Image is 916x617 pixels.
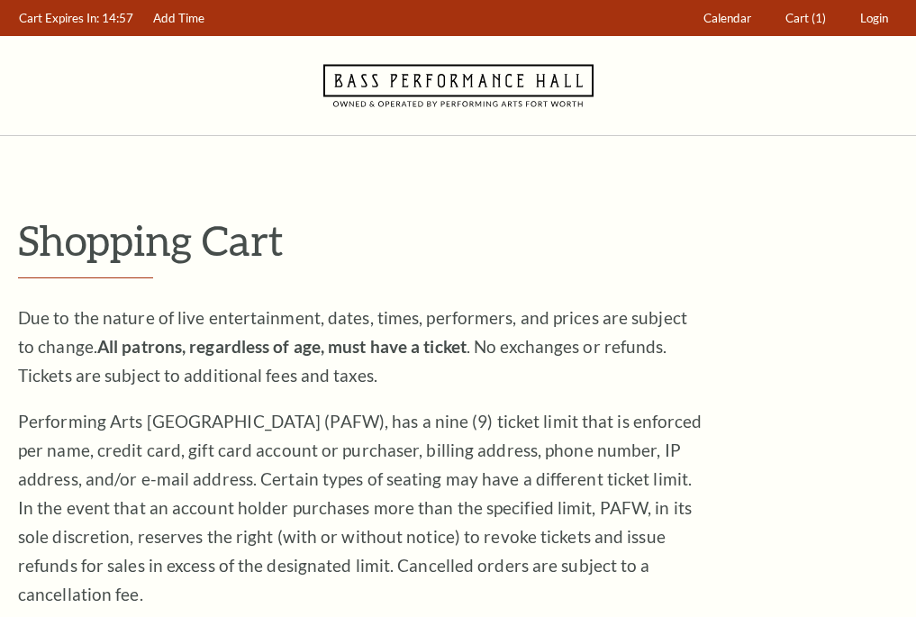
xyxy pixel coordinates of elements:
[19,11,99,25] span: Cart Expires In:
[777,1,835,36] a: Cart (1)
[102,11,133,25] span: 14:57
[18,217,898,263] p: Shopping Cart
[145,1,213,36] a: Add Time
[97,336,467,357] strong: All patrons, regardless of age, must have a ticket
[703,11,751,25] span: Calendar
[812,11,826,25] span: (1)
[18,407,703,609] p: Performing Arts [GEOGRAPHIC_DATA] (PAFW), has a nine (9) ticket limit that is enforced per name, ...
[18,307,687,386] span: Due to the nature of live entertainment, dates, times, performers, and prices are subject to chan...
[695,1,760,36] a: Calendar
[852,1,897,36] a: Login
[860,11,888,25] span: Login
[785,11,809,25] span: Cart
